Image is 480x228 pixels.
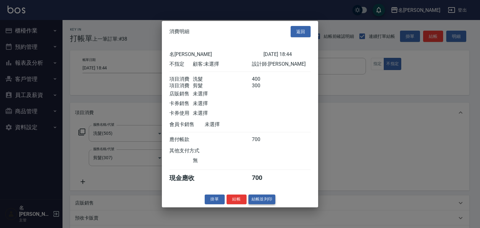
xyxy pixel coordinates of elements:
[193,61,252,68] div: 顧客: 未選擇
[248,195,276,204] button: 結帳並列印
[193,91,252,97] div: 未選擇
[252,83,275,89] div: 300
[169,91,193,97] div: 店販銷售
[252,76,275,83] div: 400
[169,100,193,107] div: 卡券銷售
[193,110,252,117] div: 未選擇
[169,61,193,68] div: 不指定
[291,26,311,37] button: 返回
[169,110,193,117] div: 卡券使用
[169,136,193,143] div: 應付帳款
[205,121,263,128] div: 未選擇
[169,83,193,89] div: 項目消費
[252,174,275,182] div: 700
[169,121,205,128] div: 會員卡銷售
[193,83,252,89] div: 剪髮
[263,51,311,58] div: [DATE] 18:44
[193,157,252,164] div: 無
[193,100,252,107] div: 未選擇
[252,136,275,143] div: 700
[252,61,311,68] div: 設計師: [PERSON_NAME]
[169,51,263,58] div: 名[PERSON_NAME]
[169,148,217,154] div: 其他支付方式
[227,195,247,204] button: 結帳
[205,195,225,204] button: 掛單
[169,174,205,182] div: 現金應收
[169,76,193,83] div: 項目消費
[169,28,189,35] span: 消費明細
[193,76,252,83] div: 洗髮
